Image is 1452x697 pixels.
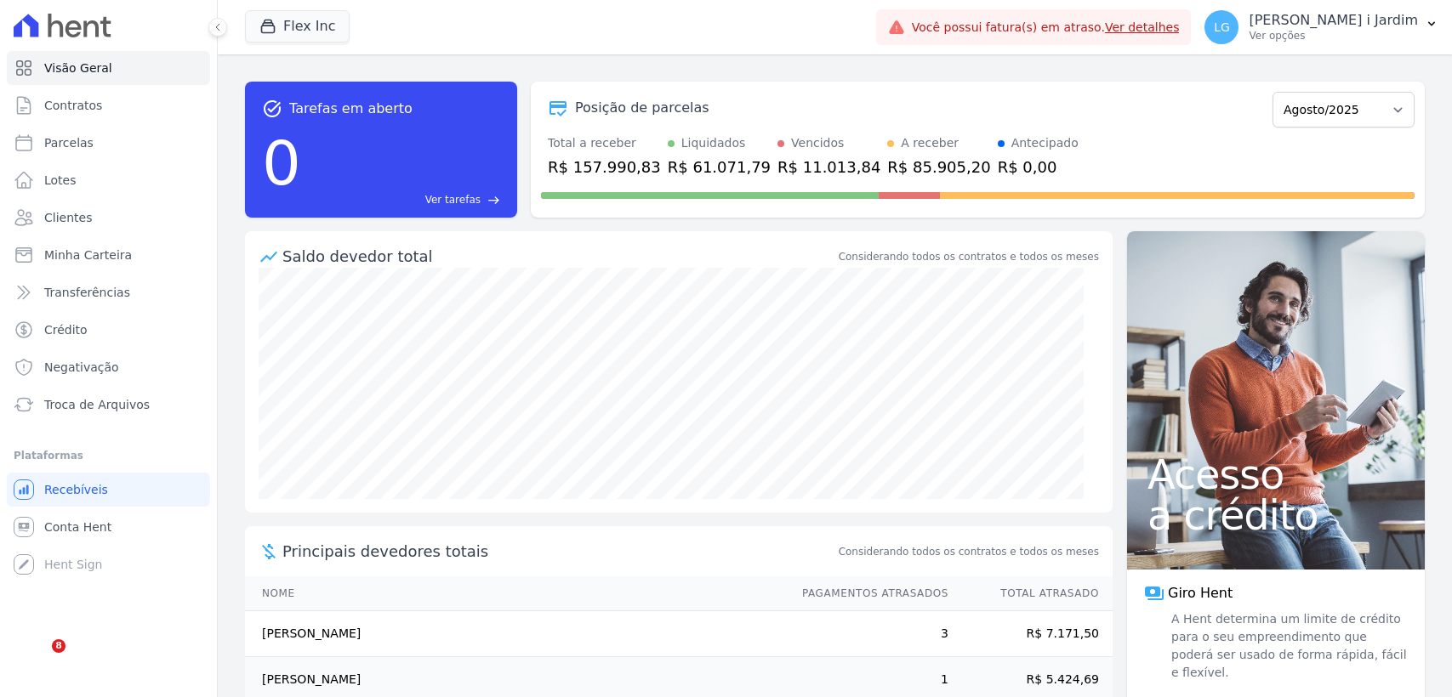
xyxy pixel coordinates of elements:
[949,611,1113,657] td: R$ 7.171,50
[7,388,210,422] a: Troca de Arquivos
[44,284,130,301] span: Transferências
[7,88,210,122] a: Contratos
[245,576,786,611] th: Nome
[44,518,111,535] span: Conta Hent
[245,611,786,657] td: [PERSON_NAME]
[282,540,835,563] span: Principais devedores totais
[7,275,210,309] a: Transferências
[7,126,210,160] a: Parcelas
[1147,495,1404,535] span: a crédito
[668,156,771,178] div: R$ 61.071,79
[1105,20,1180,34] a: Ver detalhes
[839,544,1099,559] span: Considerando todos os contratos e todos os meses
[1214,21,1230,33] span: LG
[1011,134,1079,152] div: Antecipado
[44,59,112,76] span: Visão Geral
[44,359,119,376] span: Negativação
[7,238,210,272] a: Minha Carteira
[7,51,210,85] a: Visão Geral
[44,321,88,338] span: Crédito
[1249,12,1418,29] p: [PERSON_NAME] i Jardim
[44,134,94,151] span: Parcelas
[7,201,210,235] a: Clientes
[949,576,1113,611] th: Total Atrasado
[245,10,350,42] button: Flex Inc
[7,473,210,507] a: Recebíveis
[44,246,132,263] span: Minha Carteira
[52,639,65,653] span: 8
[7,350,210,384] a: Negativação
[901,134,959,152] div: A receber
[44,172,77,189] span: Lotes
[7,313,210,347] a: Crédito
[575,98,709,118] div: Posição de parcelas
[7,510,210,544] a: Conta Hent
[839,249,1099,264] div: Considerando todos os contratos e todos os meses
[548,156,661,178] div: R$ 157.990,83
[1249,29,1418,42] p: Ver opções
[425,192,481,207] span: Ver tarefas
[1147,454,1404,495] span: Acesso
[487,194,500,207] span: east
[786,576,949,611] th: Pagamentos Atrasados
[14,445,203,466] div: Plataformas
[786,611,949,657] td: 3
[17,639,58,680] iframe: Intercom live chat
[262,99,282,119] span: task_alt
[887,156,990,178] div: R$ 85.905,20
[44,481,108,498] span: Recebíveis
[777,156,880,178] div: R$ 11.013,84
[44,209,92,226] span: Clientes
[44,396,150,413] span: Troca de Arquivos
[262,119,301,207] div: 0
[282,245,835,268] div: Saldo devedor total
[912,19,1180,37] span: Você possui fatura(s) em atraso.
[7,163,210,197] a: Lotes
[791,134,844,152] div: Vencidos
[308,192,500,207] a: Ver tarefas east
[289,99,413,119] span: Tarefas em aberto
[548,134,661,152] div: Total a receber
[44,97,102,114] span: Contratos
[1168,583,1233,603] span: Giro Hent
[1191,3,1452,51] button: LG [PERSON_NAME] i Jardim Ver opções
[681,134,746,152] div: Liquidados
[998,156,1079,178] div: R$ 0,00
[1168,610,1408,682] span: A Hent determina um limite de crédito para o seu empreendimento que poderá ser usado de forma ráp...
